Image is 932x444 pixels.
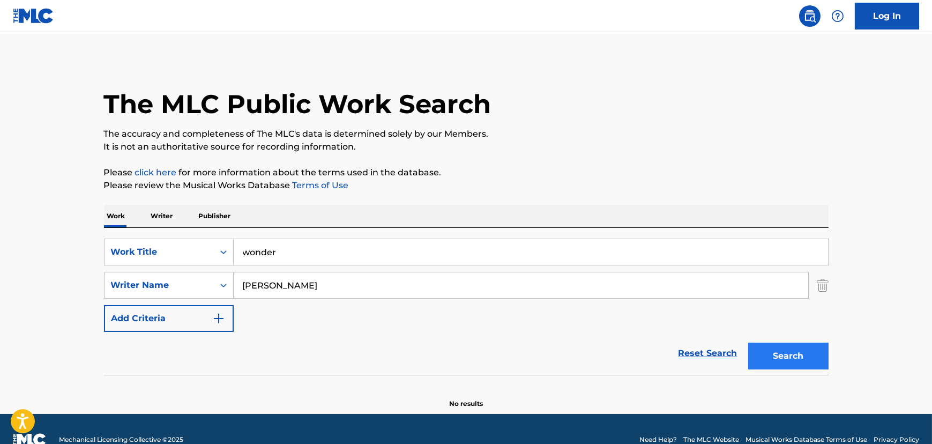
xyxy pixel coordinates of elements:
[111,279,207,292] div: Writer Name
[803,10,816,23] img: search
[817,272,829,299] img: Delete Criterion
[104,179,829,192] p: Please review the Musical Works Database
[799,5,821,27] a: Public Search
[104,239,829,375] form: Search Form
[673,342,743,365] a: Reset Search
[290,180,349,190] a: Terms of Use
[104,205,129,227] p: Work
[827,5,848,27] div: Help
[104,140,829,153] p: It is not an authoritative source for recording information.
[449,386,483,409] p: No results
[148,205,176,227] p: Writer
[831,10,844,23] img: help
[104,305,234,332] button: Add Criteria
[135,167,177,177] a: click here
[104,166,829,179] p: Please for more information about the terms used in the database.
[855,3,919,29] a: Log In
[111,246,207,258] div: Work Title
[748,343,829,369] button: Search
[13,8,54,24] img: MLC Logo
[104,88,491,120] h1: The MLC Public Work Search
[104,128,829,140] p: The accuracy and completeness of The MLC's data is determined solely by our Members.
[196,205,234,227] p: Publisher
[212,312,225,325] img: 9d2ae6d4665cec9f34b9.svg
